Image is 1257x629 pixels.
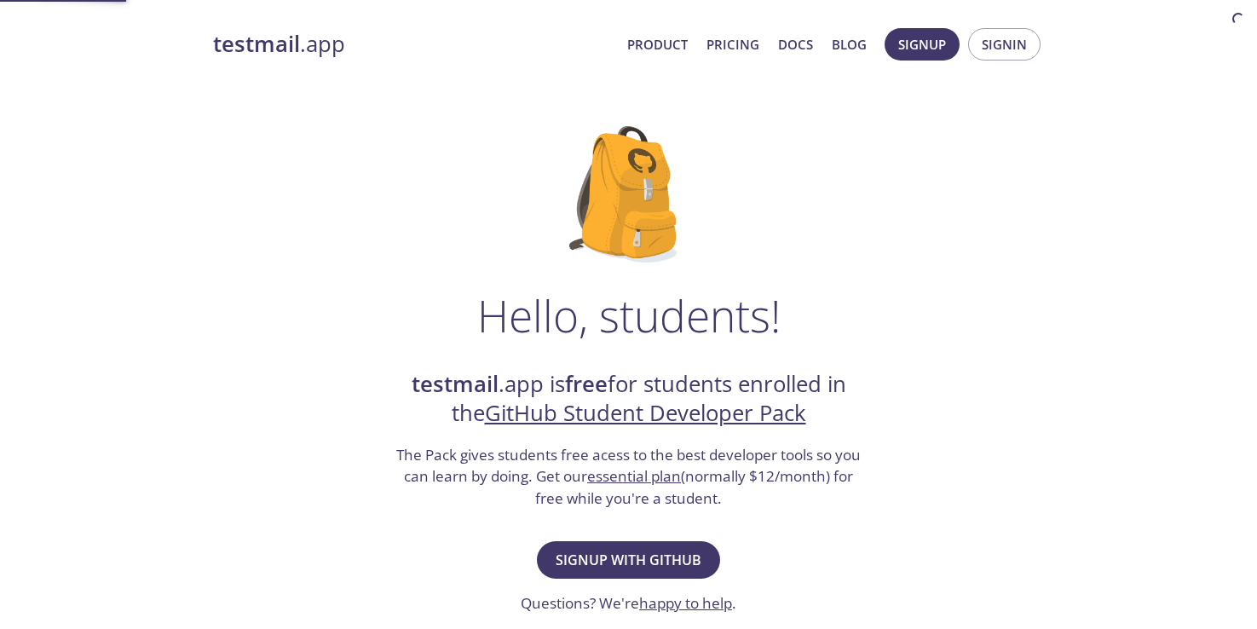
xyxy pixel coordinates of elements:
[556,548,701,572] span: Signup with GitHub
[395,444,863,510] h3: The Pack gives students free acess to the best developer tools so you can learn by doing. Get our...
[639,593,732,613] a: happy to help
[395,370,863,429] h2: .app is for students enrolled in the
[485,398,806,428] a: GitHub Student Developer Pack
[898,33,946,55] span: Signup
[982,33,1027,55] span: Signin
[477,290,781,341] h1: Hello, students!
[587,466,681,486] a: essential plan
[569,126,688,263] img: github-student-backpack.png
[832,33,867,55] a: Blog
[778,33,813,55] a: Docs
[627,33,688,55] a: Product
[521,592,736,615] h3: Questions? We're .
[537,541,720,579] button: Signup with GitHub
[885,28,960,61] button: Signup
[968,28,1041,61] button: Signin
[213,30,614,59] a: testmail.app
[565,369,608,399] strong: free
[706,33,759,55] a: Pricing
[213,29,300,59] strong: testmail
[412,369,499,399] strong: testmail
